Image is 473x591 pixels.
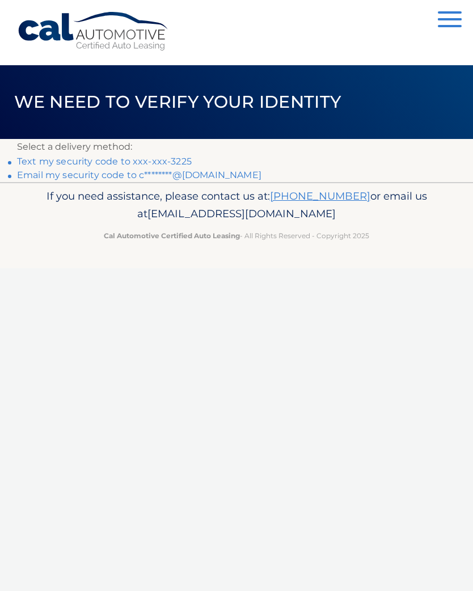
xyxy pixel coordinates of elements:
button: Menu [438,11,462,30]
p: If you need assistance, please contact us at: or email us at [17,187,456,223]
span: We need to verify your identity [14,91,341,112]
span: [EMAIL_ADDRESS][DOMAIN_NAME] [147,207,336,220]
a: Cal Automotive [17,11,170,52]
p: Select a delivery method: [17,139,456,155]
a: Text my security code to xxx-xxx-3225 [17,156,192,167]
a: Email my security code to c********@[DOMAIN_NAME] [17,170,261,180]
a: [PHONE_NUMBER] [270,189,370,202]
p: - All Rights Reserved - Copyright 2025 [17,230,456,242]
strong: Cal Automotive Certified Auto Leasing [104,231,240,240]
